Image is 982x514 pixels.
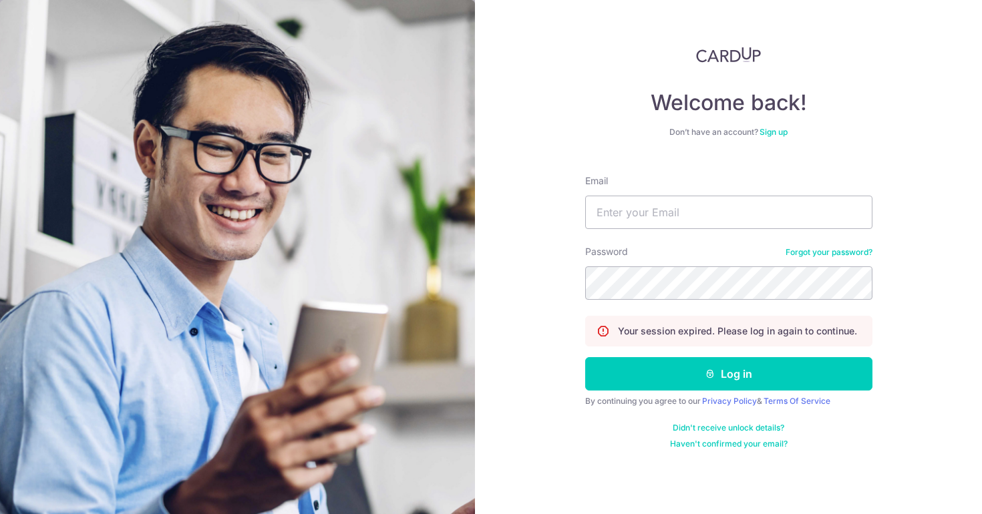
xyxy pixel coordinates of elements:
input: Enter your Email [585,196,872,229]
a: Privacy Policy [702,396,757,406]
img: CardUp Logo [696,47,762,63]
p: Your session expired. Please log in again to continue. [618,324,857,338]
h4: Welcome back! [585,89,872,116]
a: Forgot your password? [786,247,872,258]
label: Email [585,174,608,188]
a: Terms Of Service [764,396,830,406]
div: Don’t have an account? [585,127,872,138]
a: Sign up [760,127,788,137]
label: Password [585,245,628,258]
div: By continuing you agree to our & [585,396,872,407]
a: Didn't receive unlock details? [673,423,784,433]
a: Haven't confirmed your email? [670,439,788,449]
button: Log in [585,357,872,391]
